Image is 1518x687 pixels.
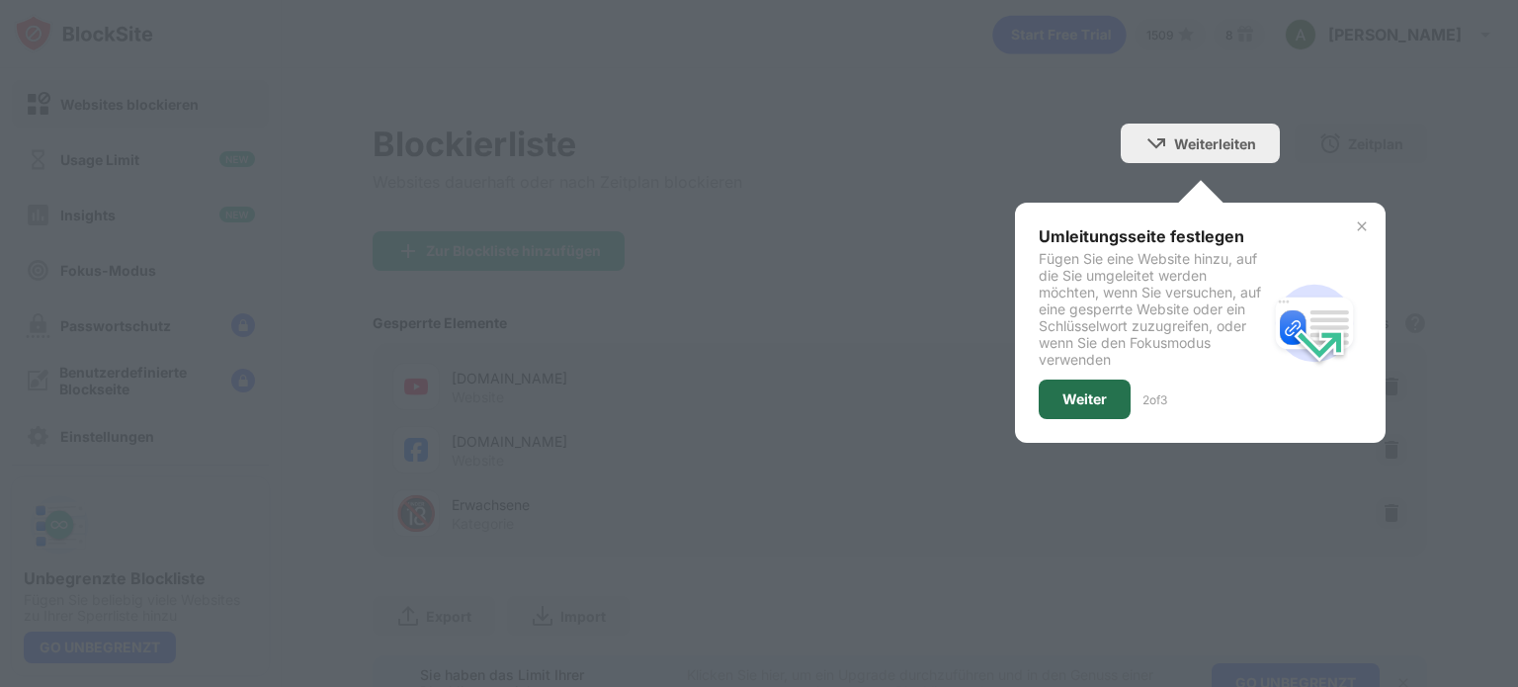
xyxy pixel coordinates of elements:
[1354,218,1370,234] img: x-button.svg
[1062,391,1107,407] div: Weiter
[1174,135,1256,152] div: Weiterleiten
[1039,226,1267,246] div: Umleitungsseite festlegen
[1142,392,1167,407] div: 2 of 3
[1039,250,1267,368] div: Fügen Sie eine Website hinzu, auf die Sie umgeleitet werden möchten, wenn Sie versuchen, auf eine...
[1267,276,1362,371] img: redirect.svg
